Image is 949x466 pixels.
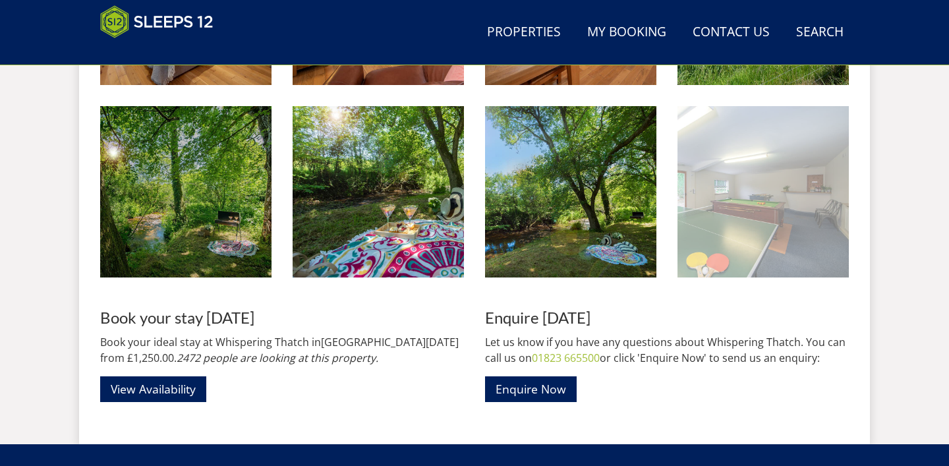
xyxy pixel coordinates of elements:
[100,334,464,366] p: Book your ideal stay at Whispering Thatch in [DATE] from £1,250.00.
[100,309,464,326] h3: Book your stay [DATE]
[485,106,656,277] img: Whispering Thatch - A special place to stay for large group holidays and family celebrations in D...
[485,334,849,366] p: Let us know if you have any questions about Whispering Thatch. You can call us on or click 'Enqui...
[485,376,577,402] a: Enquire Now
[482,18,566,47] a: Properties
[100,376,206,402] a: View Availability
[677,106,849,277] img: Whispering Thatch - If you lose the Dads you'll probably find them in the onsite games room
[687,18,775,47] a: Contact Us
[100,5,214,38] img: Sleeps 12
[177,351,378,365] i: 2472 people are looking at this property.
[100,106,272,277] img: Whispering Thatch - Make wonderful memories in the Devon countryside
[485,309,849,326] h3: Enquire [DATE]
[532,351,600,365] a: 01823 665500
[321,335,426,349] a: [GEOGRAPHIC_DATA]
[293,106,464,277] img: Whispering Thatch - While away an afternoon with a riverside picnic
[94,46,232,57] iframe: Customer reviews powered by Trustpilot
[582,18,672,47] a: My Booking
[791,18,849,47] a: Search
